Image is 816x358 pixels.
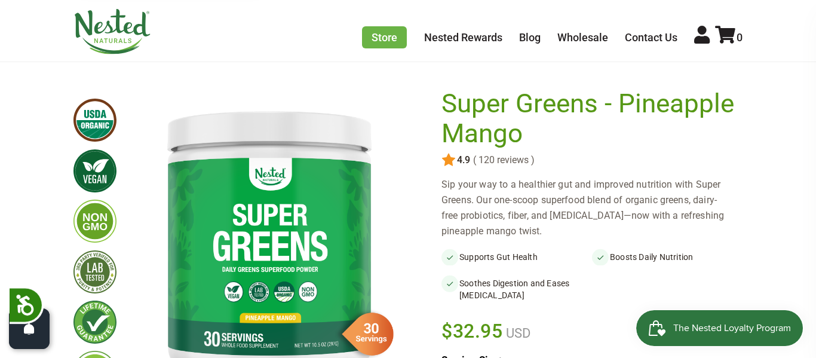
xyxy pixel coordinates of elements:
img: usdaorganic [73,99,116,142]
a: Blog [519,31,541,44]
span: USD [503,326,530,341]
div: Sip your way to a healthier gut and improved nutrition with Super Greens. Our one-scoop superfood... [441,177,743,239]
a: Wholesale [557,31,608,44]
button: Open [9,308,50,349]
li: Soothes Digestion and Eases [MEDICAL_DATA] [441,275,592,304]
img: lifetimeguarantee [73,301,116,344]
a: Nested Rewards [424,31,502,44]
img: thirdpartytested [73,250,116,293]
a: Store [362,26,407,48]
span: 0 [737,31,743,44]
span: 4.9 [456,155,470,166]
img: Nested Naturals [73,9,151,54]
span: ( 120 reviews ) [470,155,535,166]
iframe: Button to open loyalty program pop-up [636,310,804,346]
img: vegan [73,149,116,192]
h1: Super Greens - Pineapple Mango [441,89,737,148]
li: Boosts Daily Nutrition [592,249,743,265]
span: $32.95 [441,318,503,344]
img: star.svg [441,153,456,167]
a: Contact Us [625,31,677,44]
a: 0 [715,31,743,44]
img: gmofree [73,200,116,243]
li: Supports Gut Health [441,249,592,265]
